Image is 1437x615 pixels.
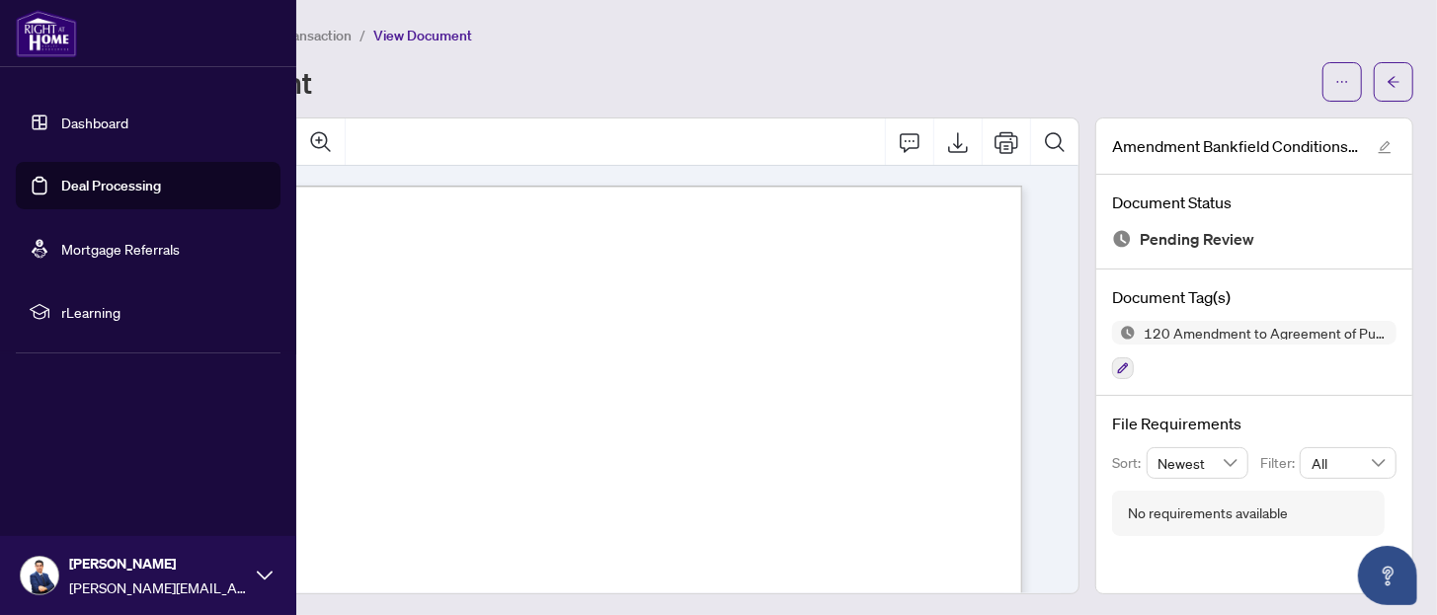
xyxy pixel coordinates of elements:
span: View Transaction [246,27,352,44]
span: edit [1378,140,1392,154]
span: Newest [1158,448,1237,478]
img: Profile Icon [21,557,58,594]
span: Pending Review [1140,226,1254,253]
span: arrow-left [1387,75,1400,89]
span: 120 Amendment to Agreement of Purchase and Sale [1136,326,1397,340]
li: / [359,24,365,46]
span: [PERSON_NAME] [69,553,247,575]
img: logo [16,10,77,57]
h4: File Requirements [1112,412,1397,435]
a: Mortgage Referrals [61,240,180,258]
p: Filter: [1260,452,1300,474]
img: Status Icon [1112,321,1136,345]
span: Amendment Bankfield Conditions.pdf [1112,134,1359,158]
button: Open asap [1358,546,1417,605]
a: Dashboard [61,114,128,131]
span: rLearning [61,301,267,323]
h4: Document Status [1112,191,1397,214]
img: Document Status [1112,229,1132,249]
a: Deal Processing [61,177,161,194]
span: [PERSON_NAME][EMAIL_ADDRESS][DOMAIN_NAME] [69,577,247,598]
span: View Document [373,27,472,44]
div: No requirements available [1128,502,1288,524]
h4: Document Tag(s) [1112,285,1397,309]
span: ellipsis [1335,75,1349,89]
p: Sort: [1112,452,1147,474]
span: All [1312,448,1385,478]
